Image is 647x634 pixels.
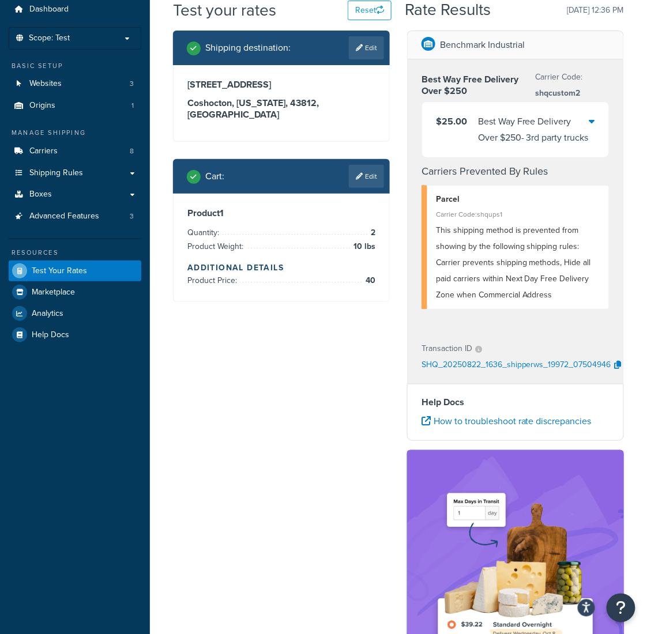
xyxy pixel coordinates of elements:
[187,274,240,286] span: Product Price:
[607,594,635,622] button: Open Resource Center
[368,226,375,240] span: 2
[205,43,291,53] h2: Shipping destination :
[205,171,224,182] h2: Cart :
[187,207,375,219] h3: Product 1
[535,69,610,101] p: Carrier Code:
[9,324,141,345] a: Help Docs
[9,163,141,184] a: Shipping Rules
[363,274,375,288] span: 40
[422,357,611,374] p: SHQ_20250822_1636_shipperws_19972_07504946
[9,282,141,303] a: Marketplace
[9,73,141,95] li: Websites
[9,61,141,71] div: Basic Setup
[422,414,592,428] a: How to troubleshoot rate discrepancies
[32,288,75,297] span: Marketplace
[535,87,580,99] span: shqcustom2
[130,79,134,89] span: 3
[349,36,384,59] a: Edit
[32,266,87,276] span: Test Your Rates
[9,95,141,116] a: Origins1
[9,73,141,95] a: Websites3
[9,248,141,258] div: Resources
[422,164,610,179] h4: Carriers Prevented By Rules
[436,206,600,222] div: Carrier Code: shqups1
[29,101,55,111] span: Origins
[9,206,141,227] a: Advanced Features3
[29,212,99,221] span: Advanced Features
[567,2,624,18] p: [DATE] 12:36 PM
[187,262,375,274] h4: Additional Details
[349,165,384,188] a: Edit
[422,74,535,97] h3: Best Way Free Delivery Over $250
[29,33,70,43] span: Scope: Test
[9,141,141,162] a: Carriers8
[131,101,134,111] span: 1
[32,330,69,340] span: Help Docs
[187,227,222,239] span: Quantity:
[9,261,141,281] a: Test Your Rates
[9,128,141,138] div: Manage Shipping
[130,212,134,221] span: 3
[436,224,591,301] span: This shipping method is prevented from showing by the following shipping rules: Carrier prevents ...
[9,303,141,324] a: Analytics
[130,146,134,156] span: 8
[422,341,472,357] p: Transaction ID
[187,240,246,252] span: Product Weight:
[351,240,375,254] span: 10 lbs
[32,309,63,319] span: Analytics
[478,114,589,146] div: Best Way Free Delivery Over $250 - 3rd party trucks
[29,79,62,89] span: Websites
[440,37,525,53] p: Benchmark Industrial
[187,97,375,120] h3: Coshocton, [US_STATE], 43812 , [GEOGRAPHIC_DATA]
[436,191,600,207] div: Parcel
[29,190,52,199] span: Boxes
[9,206,141,227] li: Advanced Features
[187,79,375,90] h3: [STREET_ADDRESS]
[29,146,58,156] span: Carriers
[348,1,392,20] button: Reset
[29,168,83,178] span: Shipping Rules
[9,184,141,205] a: Boxes
[405,1,491,19] h2: Rate Results
[29,5,69,14] span: Dashboard
[9,141,141,162] li: Carriers
[422,395,610,409] h4: Help Docs
[9,95,141,116] li: Origins
[436,115,467,128] span: $25.00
